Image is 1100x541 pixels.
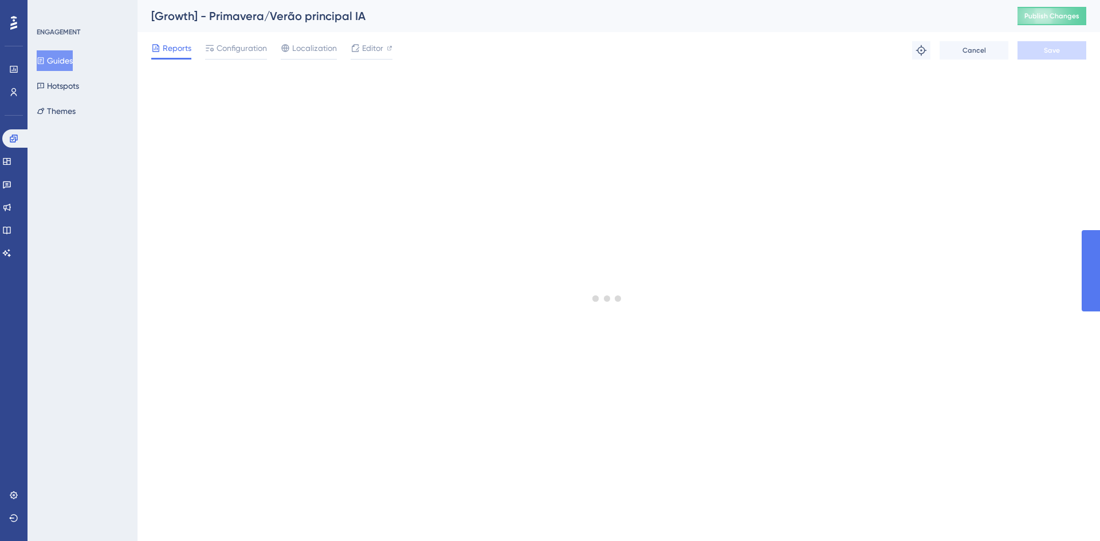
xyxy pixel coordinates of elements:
iframe: UserGuiding AI Assistant Launcher [1052,496,1086,530]
span: Localization [292,41,337,55]
span: Configuration [217,41,267,55]
span: Cancel [962,46,986,55]
button: Save [1017,41,1086,60]
button: Cancel [940,41,1008,60]
span: Editor [362,41,383,55]
span: Reports [163,41,191,55]
button: Guides [37,50,73,71]
span: Save [1044,46,1060,55]
button: Publish Changes [1017,7,1086,25]
button: Themes [37,101,76,121]
span: Publish Changes [1024,11,1079,21]
div: ENGAGEMENT [37,27,80,37]
button: Hotspots [37,76,79,96]
div: [Growth] - Primavera/Verão principal IA [151,8,989,24]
